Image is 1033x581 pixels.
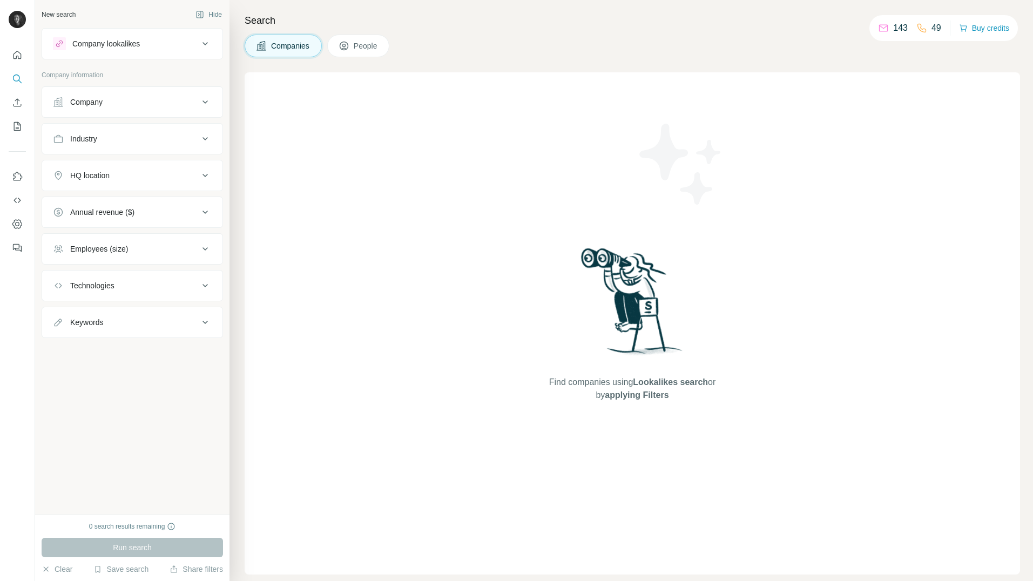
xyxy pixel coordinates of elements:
button: Industry [42,126,222,152]
span: People [354,40,379,51]
p: 49 [931,22,941,35]
img: Surfe Illustration - Woman searching with binoculars [576,245,688,366]
div: Annual revenue ($) [70,207,134,218]
h4: Search [245,13,1020,28]
button: HQ location [42,163,222,188]
button: Feedback [9,238,26,258]
div: Industry [70,133,97,144]
button: Save search [93,564,148,575]
button: Keywords [42,309,222,335]
span: Lookalikes search [633,377,708,387]
div: HQ location [70,170,110,181]
button: Quick start [9,45,26,65]
button: Employees (size) [42,236,222,262]
button: Company [42,89,222,115]
button: Search [9,69,26,89]
div: New search [42,10,76,19]
span: Companies [271,40,310,51]
img: Surfe Illustration - Stars [632,116,730,213]
span: Find companies using or by [546,376,719,402]
span: applying Filters [605,390,669,400]
div: 0 search results remaining [89,522,176,531]
button: Dashboard [9,214,26,234]
button: Technologies [42,273,222,299]
button: Enrich CSV [9,93,26,112]
button: Company lookalikes [42,31,222,57]
button: Use Surfe API [9,191,26,210]
button: Annual revenue ($) [42,199,222,225]
div: Company lookalikes [72,38,140,49]
button: Clear [42,564,72,575]
button: Share filters [170,564,223,575]
button: Hide [188,6,229,23]
p: 143 [893,22,908,35]
p: Company information [42,70,223,80]
button: My lists [9,117,26,136]
button: Use Surfe on LinkedIn [9,167,26,186]
div: Technologies [70,280,114,291]
div: Company [70,97,103,107]
div: Employees (size) [70,244,128,254]
div: Keywords [70,317,103,328]
img: Avatar [9,11,26,28]
button: Buy credits [959,21,1009,36]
